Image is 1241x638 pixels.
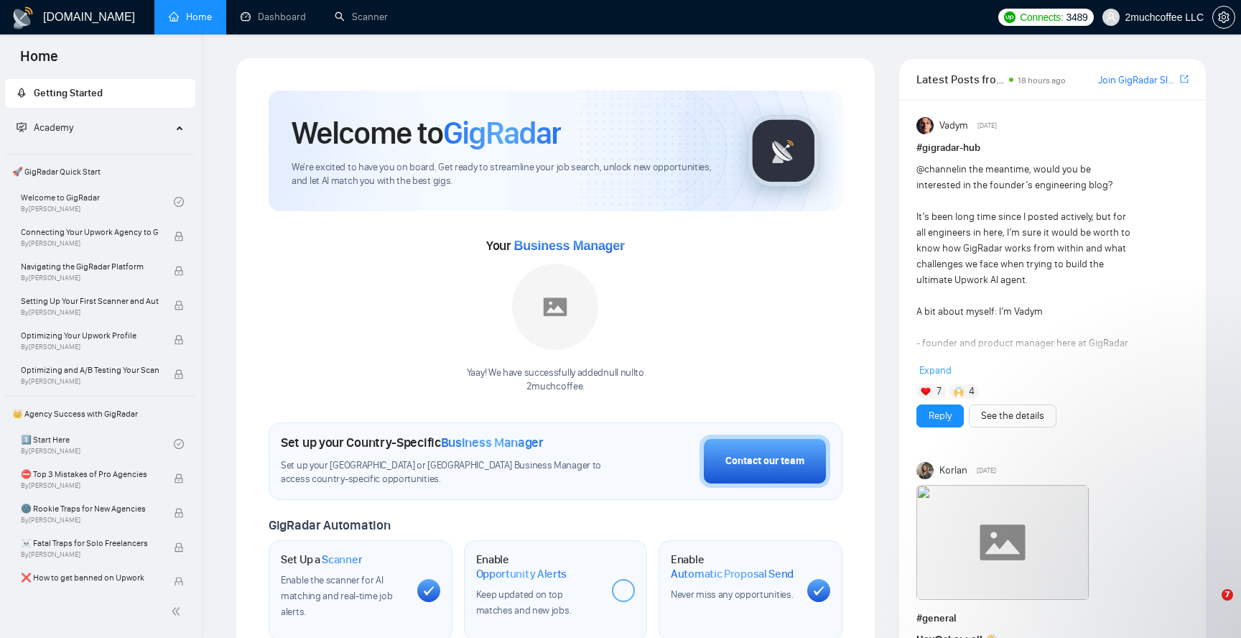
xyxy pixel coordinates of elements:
[21,428,174,460] a: 1️⃣ Start HereBy[PERSON_NAME]
[21,328,159,343] span: Optimizing Your Upwork Profile
[281,435,544,450] h1: Set up your Country-Specific
[977,119,997,132] span: [DATE]
[919,364,952,376] span: Expand
[981,408,1044,424] a: See the details
[6,399,194,428] span: 👑 Agency Success with GigRadar
[21,467,159,481] span: ⛔ Top 3 Mistakes of Pro Agencies
[443,114,561,152] span: GigRadar
[335,11,388,23] a: searchScanner
[17,121,73,134] span: Academy
[281,574,392,618] span: Enable the scanner for AI matching and real-time job alerts.
[441,435,544,450] span: Business Manager
[281,459,610,486] span: Set up your [GEOGRAPHIC_DATA] or [GEOGRAPHIC_DATA] Business Manager to access country-specific op...
[1180,73,1189,86] a: export
[292,114,561,152] h1: Welcome to
[21,481,159,490] span: By [PERSON_NAME]
[21,536,159,550] span: ☠️ Fatal Traps for Solo Freelancers
[1004,11,1015,23] img: upwork-logo.png
[476,588,572,616] span: Keep updated on top matches and new jobs.
[467,366,644,394] div: Yaay! We have successfully added null null to
[5,79,195,108] li: Getting Started
[916,462,934,479] img: Korlan
[916,70,1005,88] span: Latest Posts from the GigRadar Community
[34,87,103,99] span: Getting Started
[21,363,159,377] span: Optimizing and A/B Testing Your Scanner for Better Results
[174,300,184,310] span: lock
[21,501,159,516] span: 🌚 Rookie Traps for New Agencies
[6,157,194,186] span: 🚀 GigRadar Quick Start
[916,117,934,134] img: Vadym
[174,197,184,207] span: check-circle
[916,163,959,175] span: @channel
[699,435,830,488] button: Contact our team
[21,239,159,248] span: By [PERSON_NAME]
[936,384,942,399] span: 7
[174,508,184,518] span: lock
[671,588,793,601] span: Never miss any opportunities.
[21,186,174,218] a: Welcome to GigRadarBy[PERSON_NAME]
[671,567,794,581] span: Automatic Proposal Send
[21,274,159,282] span: By [PERSON_NAME]
[169,11,212,23] a: homeHome
[476,553,601,581] h1: Enable
[486,238,625,254] span: Your
[467,380,644,394] p: 2muchcoffee .
[1192,589,1227,624] iframe: To enrich screen reader interactions, please activate Accessibility in Grammarly extension settings
[17,88,27,98] span: rocket
[21,516,159,524] span: By [PERSON_NAME]
[21,294,159,308] span: Setting Up Your First Scanner and Auto-Bidder
[174,439,184,449] span: check-circle
[21,585,159,593] span: By [PERSON_NAME]
[17,122,27,132] span: fund-projection-screen
[1222,589,1233,601] span: 7
[513,239,624,253] span: Business Manager
[269,517,390,533] span: GigRadar Automation
[34,121,73,134] span: Academy
[21,343,159,351] span: By [PERSON_NAME]
[174,369,184,379] span: lock
[977,464,996,477] span: [DATE]
[671,553,796,581] h1: Enable
[292,161,725,188] span: We're excited to have you on board. Get ready to streamline your job search, unlock new opportuni...
[916,611,1189,627] h1: # general
[174,542,184,553] span: lock
[916,485,1089,600] img: F09JWBR8KB8-Coffee%20chat%20round%202.gif
[322,553,362,567] span: Scanner
[11,6,34,29] img: logo
[929,408,952,424] a: Reply
[174,473,184,484] span: lock
[21,225,159,239] span: Connecting Your Upwork Agency to GigRadar
[725,453,804,469] div: Contact our team
[21,550,159,559] span: By [PERSON_NAME]
[954,387,964,397] img: 🙌
[1106,12,1116,22] span: user
[21,308,159,317] span: By [PERSON_NAME]
[1018,75,1066,85] span: 18 hours ago
[174,231,184,241] span: lock
[476,567,567,581] span: Opportunity Alerts
[21,570,159,585] span: ❌ How to get banned on Upwork
[9,46,70,76] span: Home
[512,264,598,350] img: placeholder.png
[21,259,159,274] span: Navigating the GigRadar Platform
[969,404,1056,427] button: See the details
[174,266,184,276] span: lock
[748,115,819,187] img: gigradar-logo.png
[281,553,362,567] h1: Set Up a
[939,463,967,478] span: Korlan
[916,404,964,427] button: Reply
[969,384,975,399] span: 4
[1066,9,1088,25] span: 3489
[1212,11,1235,23] a: setting
[174,335,184,345] span: lock
[241,11,306,23] a: dashboardDashboard
[174,577,184,587] span: lock
[1020,9,1063,25] span: Connects:
[916,140,1189,156] h1: # gigradar-hub
[916,162,1134,588] div: in the meantime, would you be interested in the founder’s engineering blog? It’s been long time s...
[171,604,185,619] span: double-left
[21,377,159,386] span: By [PERSON_NAME]
[1098,73,1177,88] a: Join GigRadar Slack Community
[939,118,968,134] span: Vadym
[1180,73,1189,85] span: export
